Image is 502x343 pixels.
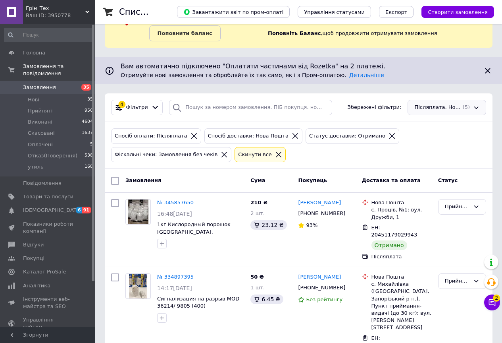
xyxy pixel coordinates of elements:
span: Створити замовлення [428,9,488,15]
div: [PHONE_NUMBER] [296,208,347,219]
a: 1кг Кислородный порошок [GEOGRAPHIC_DATA], кислородный отбеливатель [157,221,233,242]
span: Замовлення [125,177,161,183]
span: Виконані [28,118,52,126]
span: Управління статусами [304,9,365,15]
div: Фіскальні чеки: Замовлення без чеків [113,151,219,159]
a: Детальніше [349,72,384,78]
input: Пошук [4,28,94,42]
a: Сигнализация на разрыв MOD-36214/ 9805 (400) [157,296,241,309]
span: Каталог ProSale [23,268,66,275]
div: 6.45 ₴ [250,295,283,304]
span: 538 [85,152,93,159]
span: 210 ₴ [250,200,267,205]
span: 6 [76,207,82,213]
span: Показники роботи компанії [23,221,73,235]
span: 1637 [82,130,93,137]
span: Післяплата, Нова Пошта, Отримано, Замовлення без чеків [414,104,461,111]
span: Аналітика [23,282,50,289]
span: 35 [81,84,91,91]
span: Замовлення та повідомлення [23,63,95,77]
span: Управління сайтом [23,316,73,331]
div: Прийнято [445,203,470,211]
span: 1 шт. [250,285,265,291]
span: 168 [85,163,93,171]
span: Доставка та оплата [362,177,421,183]
div: [PHONE_NUMBER] [296,283,347,293]
a: Фото товару [125,199,151,225]
span: (5) [463,104,470,110]
span: Збережені фільтри: [348,104,402,111]
span: Експорт [385,9,408,15]
div: 23.12 ₴ [250,220,287,230]
span: 91 [82,207,91,213]
span: 2 [493,295,500,302]
span: ЕН: 20451179029943 [371,225,417,238]
input: Пошук за номером замовлення, ПІБ покупця, номером телефону, Email, номером накладної [169,100,332,115]
a: Створити замовлення [414,9,494,15]
button: Управління статусами [298,6,371,18]
span: Отказ(Поверення) [28,152,77,159]
div: Статус доставки: Отримано [308,132,387,140]
span: 956 [85,107,93,114]
span: Нові [28,96,39,103]
button: Експорт [379,6,414,18]
b: Поповнити баланс [158,30,212,36]
div: Нова Пошта [371,199,432,206]
div: Отримано [371,240,407,250]
div: Прийнято [445,277,470,285]
div: Нова Пошта [371,273,432,281]
span: 50 ₴ [250,274,264,280]
span: Відгуки [23,241,44,248]
div: Спосіб оплати: Післяплата [113,132,189,140]
span: 16:48[DATE] [157,211,192,217]
span: Без рейтингу [306,296,342,302]
button: Чат з покупцем2 [484,295,500,310]
span: 14:17[DATE] [157,285,192,291]
span: Повідомлення [23,180,62,187]
button: Завантажити звіт по пром-оплаті [177,6,290,18]
span: Скасовані [28,130,55,137]
span: 5 [90,141,93,148]
span: Товари та послуги [23,193,73,200]
span: утиль [28,163,44,171]
span: Замовлення [23,84,56,91]
img: Фото товару [129,274,148,298]
span: 2 шт. [250,210,265,216]
a: [PERSON_NAME] [298,199,341,207]
a: Поповнити баланс [149,25,221,41]
a: № 345857650 [157,200,194,205]
div: Cкинути все [237,151,273,159]
div: с. Проців, №1: вул. Дружби, 1 [371,206,432,221]
a: № 334897395 [157,274,194,280]
span: 93% [306,222,317,228]
span: Оплачені [28,141,53,148]
button: Створити замовлення [421,6,494,18]
span: 35 [87,96,93,103]
span: Покупець [298,177,327,183]
span: Головна [23,49,45,56]
span: Фільтри [126,104,148,111]
div: Ваш ID: 3950778 [26,12,95,19]
a: Фото товару [125,273,151,299]
div: Післяплата [371,253,432,260]
span: Інструменти веб-майстра та SEO [23,296,73,310]
span: [DEMOGRAPHIC_DATA] [23,207,82,214]
div: с. Михайлівка ([GEOGRAPHIC_DATA], Запорізький р-н.), Пункт приймання-видачі (до 30 кг): вул. [PER... [371,281,432,331]
b: Поповніть Баланс [268,30,321,36]
span: Грін_Тех [26,5,85,12]
span: Отримуйте нові замовлення та обробляйте їх так само, як і з Пром-оплатою. [121,72,384,78]
h1: Список замовлень [119,7,200,17]
span: 4604 [82,118,93,126]
span: Завантажити звіт по пром-оплаті [183,8,283,16]
span: Покупці [23,255,44,262]
img: Фото товару [128,200,148,224]
span: Прийняті [28,107,52,114]
div: Спосіб доставки: Нова Пошта [206,132,290,140]
a: [PERSON_NAME] [298,273,341,281]
span: Вам автоматично підключено "Оплатити частинами від Rozetka" на 2 платежі. [121,62,477,71]
span: Статус [438,177,458,183]
div: 4 [118,101,125,108]
span: Cума [250,177,265,183]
